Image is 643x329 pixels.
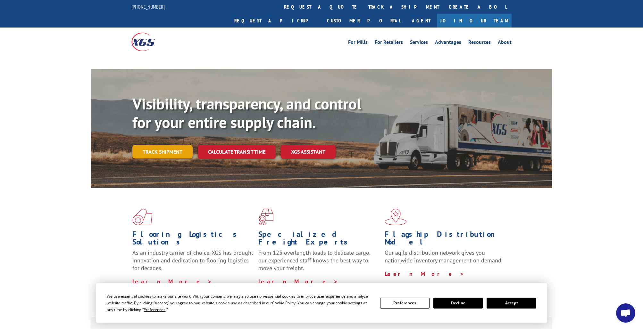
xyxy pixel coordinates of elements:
[107,293,372,313] div: We use essential cookies to make our site work. With your consent, we may also use non-essential ...
[385,249,503,264] span: Our agile distribution network gives you nationwide inventory management on demand.
[435,40,461,47] a: Advantages
[198,145,276,159] a: Calculate transit time
[385,230,506,249] h1: Flagship Distribution Model
[385,270,464,277] a: Learn More >
[468,40,491,47] a: Resources
[131,4,165,10] a: [PHONE_NUMBER]
[616,303,635,323] div: Open chat
[272,300,296,306] span: Cookie Policy
[322,14,405,28] a: Customer Portal
[132,249,253,272] span: As an industry carrier of choice, XGS has brought innovation and dedication to flooring logistics...
[385,209,407,225] img: xgs-icon-flagship-distribution-model-red
[258,278,338,285] a: Learn More >
[132,145,193,158] a: Track shipment
[96,283,547,323] div: Cookie Consent Prompt
[380,298,430,309] button: Preferences
[410,40,428,47] a: Services
[281,145,336,159] a: XGS ASSISTANT
[132,230,254,249] h1: Flooring Logistics Solutions
[230,14,322,28] a: Request a pickup
[132,94,361,132] b: Visibility, transparency, and control for your entire supply chain.
[132,278,212,285] a: Learn More >
[498,40,512,47] a: About
[375,40,403,47] a: For Retailers
[258,209,273,225] img: xgs-icon-focused-on-flooring-red
[348,40,368,47] a: For Mills
[132,209,152,225] img: xgs-icon-total-supply-chain-intelligence-red
[433,298,483,309] button: Decline
[258,249,380,277] p: From 123 overlength loads to delicate cargo, our experienced staff knows the best way to move you...
[405,14,437,28] a: Agent
[437,14,512,28] a: Join Our Team
[487,298,536,309] button: Accept
[258,230,380,249] h1: Specialized Freight Experts
[144,307,165,312] span: Preferences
